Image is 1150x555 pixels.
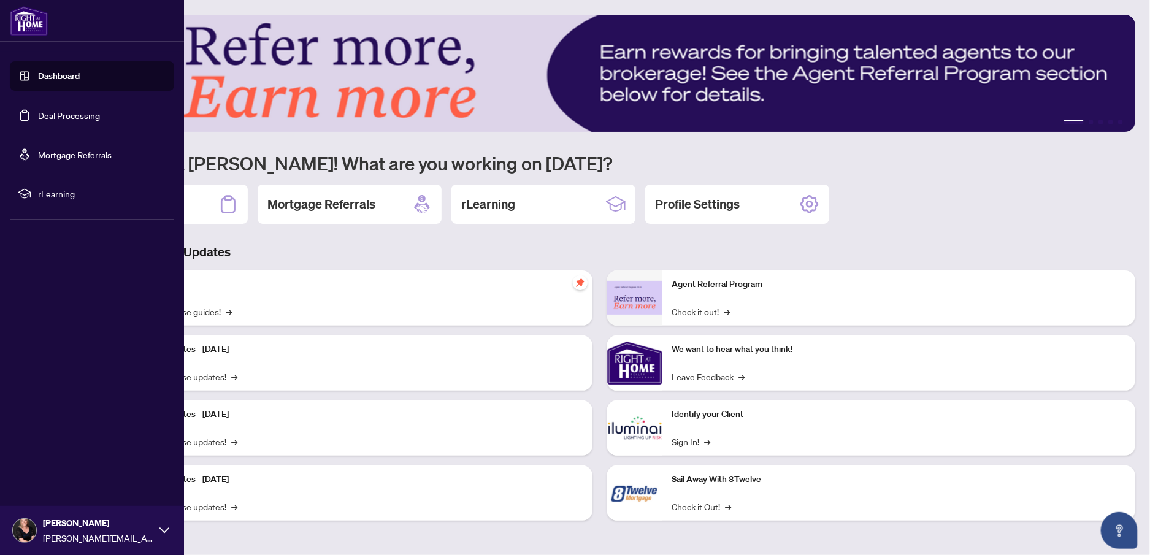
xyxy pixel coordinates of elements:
p: Platform Updates - [DATE] [129,408,583,421]
p: Platform Updates - [DATE] [129,343,583,356]
button: 3 [1098,120,1103,124]
span: → [724,305,730,318]
img: We want to hear what you think! [607,335,662,391]
img: Sail Away With 8Twelve [607,465,662,521]
button: 2 [1089,120,1094,124]
span: → [226,305,232,318]
img: Slide 0 [64,15,1136,132]
p: Platform Updates - [DATE] [129,473,583,486]
h2: Mortgage Referrals [267,196,375,213]
button: Open asap [1101,512,1138,549]
p: Self-Help [129,278,583,291]
a: Deal Processing [38,110,100,121]
a: Leave Feedback→ [672,370,745,383]
h1: Welcome back [PERSON_NAME]! What are you working on [DATE]? [64,151,1135,175]
a: Sign In!→ [672,435,711,448]
p: Agent Referral Program [672,278,1126,291]
span: pushpin [573,275,588,290]
button: 1 [1064,120,1084,124]
h2: Profile Settings [655,196,740,213]
a: Mortgage Referrals [38,149,112,160]
span: → [705,435,711,448]
img: Profile Icon [13,519,36,542]
span: rLearning [38,187,166,201]
img: Agent Referral Program [607,281,662,315]
a: Dashboard [38,71,80,82]
span: → [231,435,237,448]
span: [PERSON_NAME][EMAIL_ADDRESS][PERSON_NAME][DOMAIN_NAME] [43,531,153,545]
span: → [231,500,237,513]
span: → [231,370,237,383]
a: Check it Out!→ [672,500,732,513]
p: Sail Away With 8Twelve [672,473,1126,486]
p: We want to hear what you think! [672,343,1126,356]
p: Identify your Client [672,408,1126,421]
button: 5 [1118,120,1123,124]
button: 4 [1108,120,1113,124]
a: Check it out!→ [672,305,730,318]
span: → [726,500,732,513]
span: [PERSON_NAME] [43,516,153,530]
span: → [739,370,745,383]
h2: rLearning [461,196,515,213]
img: logo [10,6,48,36]
img: Identify your Client [607,400,662,456]
h3: Brokerage & Industry Updates [64,243,1135,261]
